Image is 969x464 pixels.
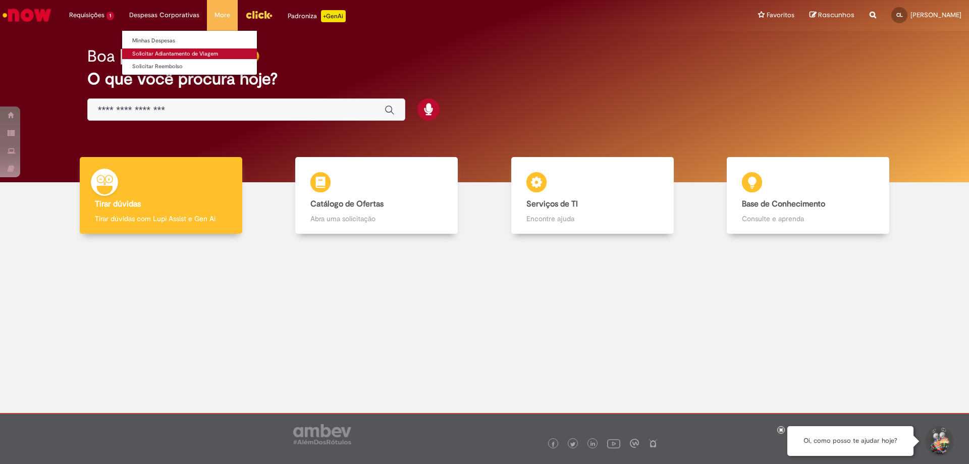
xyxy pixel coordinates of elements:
h2: Boa [PERSON_NAME] [87,47,245,65]
img: logo_footer_workplace.png [630,439,639,448]
a: Base de Conhecimento Consulte e aprenda [701,157,917,234]
span: Favoritos [767,10,794,20]
img: logo_footer_naosei.png [649,439,658,448]
span: 1 [106,12,114,20]
div: Padroniza [288,10,346,22]
a: Solicitar Adiantamento de Viagem [122,48,257,60]
span: CL [896,12,903,18]
img: ServiceNow [1,5,53,25]
b: Catálogo de Ofertas [310,199,384,209]
img: logo_footer_facebook.png [551,442,556,447]
b: Tirar dúvidas [95,199,141,209]
span: Requisições [69,10,104,20]
button: Iniciar Conversa de Suporte [924,426,954,456]
a: Solicitar Reembolso [122,61,257,72]
img: logo_footer_youtube.png [607,437,620,450]
a: Rascunhos [810,11,854,20]
img: logo_footer_twitter.png [570,442,575,447]
ul: Despesas Corporativas [122,30,257,75]
p: Encontre ajuda [526,214,659,224]
a: Catálogo de Ofertas Abra uma solicitação [269,157,485,234]
img: logo_footer_ambev_rotulo_gray.png [293,424,351,444]
a: Tirar dúvidas Tirar dúvidas com Lupi Assist e Gen Ai [53,157,269,234]
p: Abra uma solicitação [310,214,443,224]
span: More [214,10,230,20]
img: click_logo_yellow_360x200.png [245,7,273,22]
h2: O que você procura hoje? [87,70,882,88]
span: Despesas Corporativas [129,10,199,20]
div: Oi, como posso te ajudar hoje? [787,426,913,456]
span: Rascunhos [818,10,854,20]
b: Base de Conhecimento [742,199,825,209]
b: Serviços de TI [526,199,578,209]
img: logo_footer_linkedin.png [590,441,596,447]
p: Tirar dúvidas com Lupi Assist e Gen Ai [95,214,227,224]
a: Serviços de TI Encontre ajuda [484,157,701,234]
p: Consulte e aprenda [742,214,874,224]
p: +GenAi [321,10,346,22]
span: [PERSON_NAME] [910,11,961,19]
a: Minhas Despesas [122,35,257,46]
